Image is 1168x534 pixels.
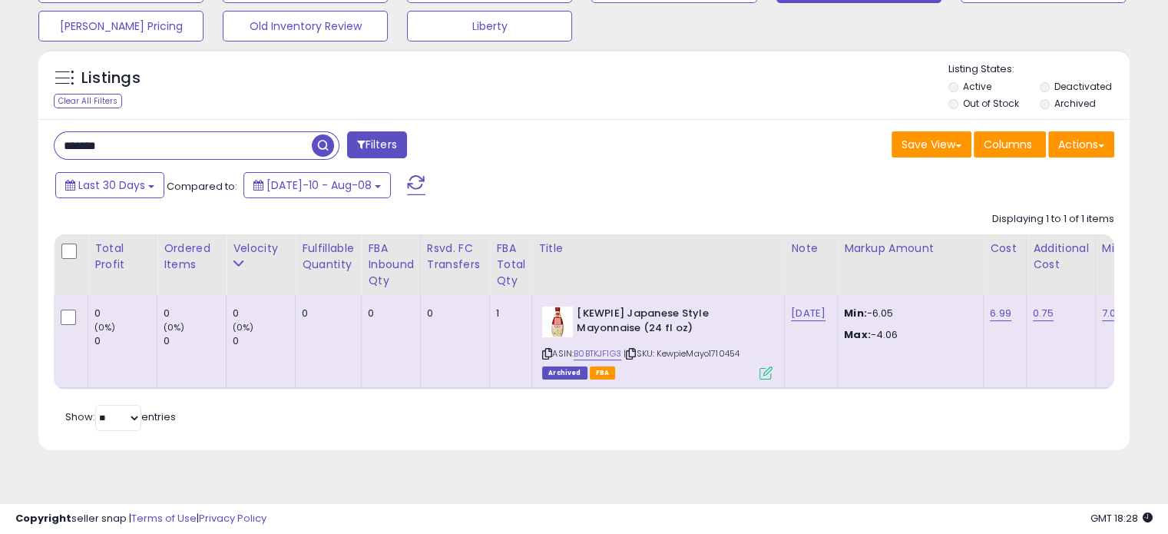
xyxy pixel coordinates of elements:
[94,334,157,348] div: 0
[542,307,573,337] img: 417dKv5wiWL._SL40_.jpg
[990,306,1011,321] a: 6.99
[427,240,484,273] div: Rsvd. FC Transfers
[94,321,116,333] small: (0%)
[542,367,587,380] span: Listings that have been deleted from Seller Central
[266,177,372,193] span: [DATE]-10 - Aug-08
[302,240,355,273] div: Fulfillable Quantity
[302,307,349,320] div: 0
[496,240,525,289] div: FBA Total Qty
[963,97,1019,110] label: Out of Stock
[94,307,157,320] div: 0
[427,307,478,320] div: 0
[233,334,295,348] div: 0
[131,511,197,526] a: Terms of Use
[243,172,391,198] button: [DATE]-10 - Aug-08
[590,367,616,380] span: FBA
[1033,306,1054,321] a: 0.75
[164,334,226,348] div: 0
[974,131,1046,158] button: Columns
[54,94,122,108] div: Clear All Filters
[368,240,414,289] div: FBA inbound Qty
[496,307,520,320] div: 1
[963,80,991,93] label: Active
[15,511,71,526] strong: Copyright
[164,307,226,320] div: 0
[407,11,572,41] button: Liberty
[1048,131,1114,158] button: Actions
[844,306,867,320] strong: Min:
[94,240,151,273] div: Total Profit
[55,172,164,198] button: Last 30 Days
[538,240,778,257] div: Title
[1033,240,1089,273] div: Additional Cost
[624,347,740,360] span: | SKU: KewpieMayo1710454
[984,137,1032,152] span: Columns
[81,68,141,89] h5: Listings
[892,131,971,158] button: Save View
[990,240,1020,257] div: Cost
[992,212,1114,227] div: Displaying 1 to 1 of 1 items
[844,328,971,342] p: -4.06
[233,307,295,320] div: 0
[577,307,763,339] b: [KEWPIE] Japanese Style Mayonnaise (24 fl oz)
[78,177,145,193] span: Last 30 Days
[1054,80,1111,93] label: Deactivated
[233,321,254,333] small: (0%)
[38,11,203,41] button: [PERSON_NAME] Pricing
[223,11,388,41] button: Old Inventory Review
[1054,97,1095,110] label: Archived
[791,240,831,257] div: Note
[164,321,185,333] small: (0%)
[233,240,289,257] div: Velocity
[542,307,773,378] div: ASIN:
[167,179,237,194] span: Compared to:
[791,306,826,321] a: [DATE]
[65,410,176,424] span: Show: entries
[574,347,621,360] a: B0BTKJF1G3
[347,131,407,158] button: Filters
[844,307,971,320] p: -6.05
[1102,306,1123,321] a: 7.00
[844,240,977,257] div: Markup Amount
[199,511,266,526] a: Privacy Policy
[164,240,220,273] div: Ordered Items
[15,512,266,526] div: seller snap | |
[948,62,1130,77] p: Listing States:
[844,327,871,342] strong: Max:
[1090,511,1153,526] span: 2025-09-8 18:28 GMT
[368,307,409,320] div: 0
